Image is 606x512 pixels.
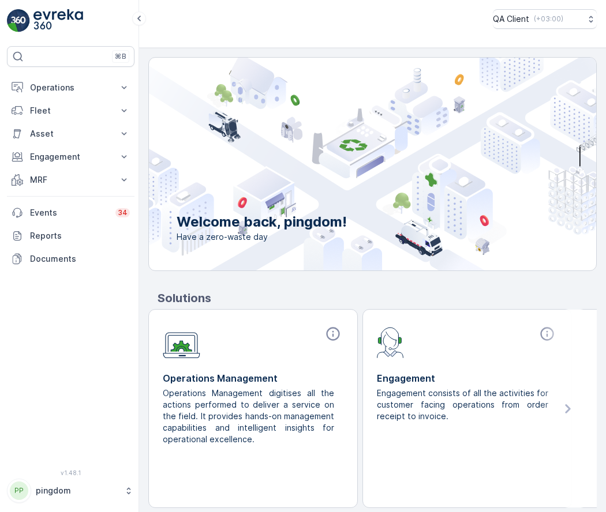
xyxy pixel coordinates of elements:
[163,326,200,359] img: module-icon
[7,9,30,32] img: logo
[30,105,111,116] p: Fleet
[534,14,563,24] p: ( +03:00 )
[118,208,128,217] p: 34
[7,247,134,270] a: Documents
[177,213,347,231] p: Welcome back, pingdom!
[7,145,134,168] button: Engagement
[10,481,28,500] div: PP
[97,58,596,270] img: city illustration
[115,52,126,61] p: ⌘B
[377,387,548,422] p: Engagement consists of all the activities for customer facing operations from order receipt to in...
[7,168,134,191] button: MRF
[7,201,134,224] a: Events34
[30,82,111,93] p: Operations
[30,253,130,265] p: Documents
[30,128,111,140] p: Asset
[377,371,558,385] p: Engagement
[36,485,118,496] p: pingdom
[30,174,111,186] p: MRF
[493,13,529,25] p: QA Client
[493,9,597,29] button: QA Client(+03:00)
[7,224,134,247] a: Reports
[158,289,597,307] p: Solutions
[7,479,134,503] button: PPpingdom
[163,387,334,445] p: Operations Management digitises all the actions performed to deliver a service on the field. It p...
[177,231,347,243] span: Have a zero-waste day
[163,371,343,385] p: Operations Management
[7,469,134,476] span: v 1.48.1
[30,151,111,163] p: Engagement
[30,230,130,242] p: Reports
[30,207,109,219] p: Events
[7,76,134,99] button: Operations
[7,122,134,145] button: Asset
[377,326,404,358] img: module-icon
[7,99,134,122] button: Fleet
[33,9,83,32] img: logo_light-DOdMpM7g.png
